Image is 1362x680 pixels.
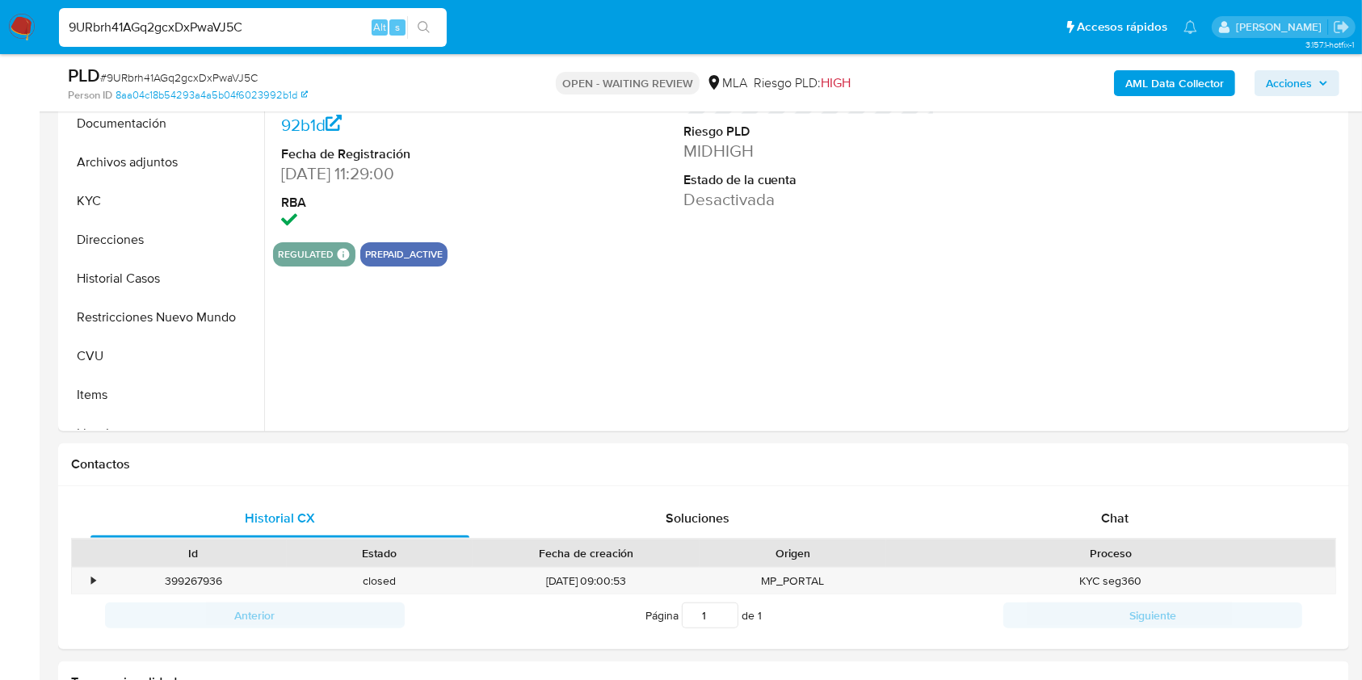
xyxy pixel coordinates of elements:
a: Notificaciones [1183,20,1197,34]
b: AML Data Collector [1125,70,1224,96]
a: 8aa04c18b54293a4a5b04f6023992b1d [116,88,308,103]
dd: MIDHIGH [683,140,935,162]
b: PLD [68,62,100,88]
h1: Contactos [71,456,1336,472]
span: Chat [1101,509,1129,527]
span: 3.157.1-hotfix-1 [1305,38,1354,51]
dt: Fecha de Registración [281,145,533,163]
button: Siguiente [1003,602,1303,628]
dt: Riesgo PLD [683,123,935,141]
div: MLA [706,74,747,92]
div: Origen [711,545,875,561]
dt: RBA [281,194,533,212]
button: Anterior [105,602,405,628]
button: Documentación [62,104,264,143]
button: Direcciones [62,220,264,259]
button: KYC [62,182,264,220]
span: 1 [758,607,762,623]
div: 399267936 [100,568,287,594]
div: closed [287,568,473,594]
button: prepaid_active [365,251,443,258]
dt: Estado de la cuenta [683,171,935,189]
div: • [91,573,95,589]
dd: [DATE] 11:29:00 [281,162,533,185]
button: Archivos adjuntos [62,143,264,182]
a: 8aa04c18b54293a4a5b04f6023992b1d [281,90,532,136]
span: s [395,19,400,35]
button: regulated [278,251,334,258]
div: [DATE] 09:00:53 [473,568,700,594]
span: Historial CX [245,509,315,527]
button: Restricciones Nuevo Mundo [62,298,264,337]
button: CVU [62,337,264,376]
div: Proceso [897,545,1324,561]
span: HIGH [821,73,851,92]
div: KYC seg360 [886,568,1335,594]
div: Estado [298,545,462,561]
button: Acciones [1255,70,1339,96]
dd: Desactivada [683,188,935,211]
b: Person ID [68,88,112,103]
div: Id [111,545,275,561]
span: Accesos rápidos [1077,19,1167,36]
button: Lista Interna [62,414,264,453]
span: # 9URbrh41AGq2gcxDxPwaVJ5C [100,69,258,86]
a: Salir [1333,19,1350,36]
button: Historial Casos [62,259,264,298]
p: patricia.mayol@mercadolibre.com [1236,19,1327,35]
p: OPEN - WAITING REVIEW [556,72,700,94]
input: Buscar usuario o caso... [59,17,447,38]
div: Fecha de creación [484,545,688,561]
button: AML Data Collector [1114,70,1235,96]
span: Alt [373,19,386,35]
span: Acciones [1266,70,1312,96]
span: Riesgo PLD: [754,74,851,92]
div: MP_PORTAL [700,568,886,594]
button: Items [62,376,264,414]
button: search-icon [407,16,440,39]
span: Página de [645,602,762,628]
span: Soluciones [666,509,729,527]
